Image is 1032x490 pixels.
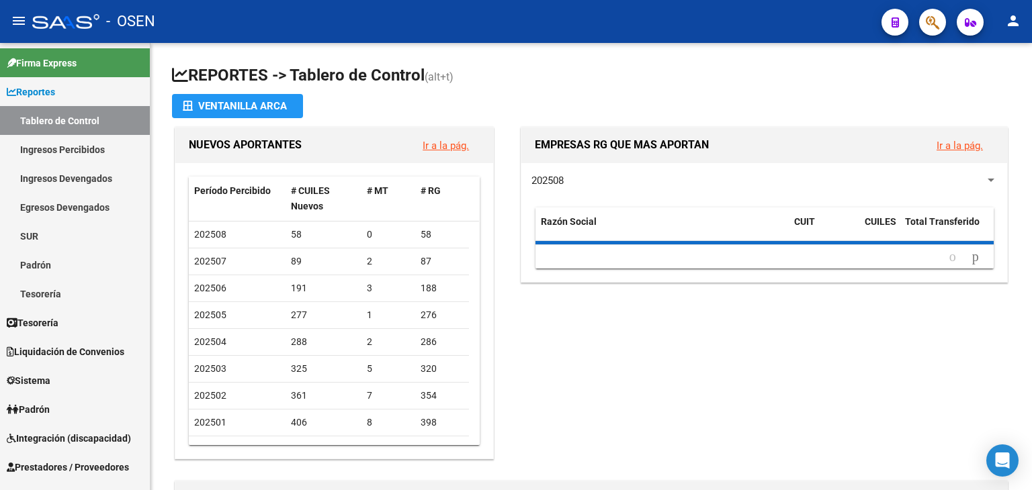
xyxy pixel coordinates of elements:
span: Integración (discapacidad) [7,431,131,446]
span: Tesorería [7,315,58,330]
div: 0 [367,227,410,242]
span: Liquidación de Convenios [7,344,124,359]
div: 498 [291,442,357,457]
div: 276 [421,307,464,323]
div: 89 [291,254,357,269]
div: 5 [367,361,410,377]
div: 325 [291,361,357,377]
span: Prestadores / Proveedores [7,460,129,475]
div: 277 [291,307,357,323]
div: 188 [421,281,464,296]
span: 202412 [194,444,226,454]
div: 288 [291,334,357,350]
datatable-header-cell: Período Percibido [189,177,286,221]
span: 202508 [531,175,564,187]
datatable-header-cell: # MT [361,177,415,221]
button: Ir a la pág. [926,133,994,158]
span: 202507 [194,256,226,266]
span: # CUILES Nuevos [291,185,330,211]
span: Período Percibido [194,185,271,196]
div: 8 [367,415,410,430]
datatable-header-cell: Razón Social [535,207,789,252]
span: Razón Social [541,216,597,227]
div: 87 [421,254,464,269]
span: CUIT [794,216,815,227]
div: 406 [291,415,357,430]
datatable-header-cell: # RG [415,177,469,221]
a: Ir a la pág. [423,140,469,152]
div: 3 [367,281,410,296]
span: # RG [421,185,441,196]
span: 202502 [194,390,226,401]
datatable-header-cell: Total Transferido [900,207,994,252]
a: go to next page [966,250,985,264]
button: Ir a la pág. [412,133,480,158]
span: 202504 [194,336,226,347]
div: 1 [367,307,410,323]
div: 2 [367,254,410,269]
span: Padrón [7,402,50,417]
div: 398 [421,415,464,430]
span: NUEVOS APORTANTES [189,138,302,151]
div: 361 [291,388,357,403]
div: 2 [367,334,410,350]
div: Open Intercom Messenger [986,444,1019,477]
mat-icon: menu [11,13,27,29]
span: EMPRESAS RG QUE MAS APORTAN [535,138,709,151]
span: 202501 [194,417,226,428]
span: 202505 [194,309,226,320]
div: Ventanilla ARCA [183,94,292,118]
span: - OSEN [106,7,155,36]
div: 320 [421,361,464,377]
button: Ventanilla ARCA [172,94,303,118]
div: 7 [367,388,410,403]
span: Total Transferido [905,216,980,227]
h1: REPORTES -> Tablero de Control [172,64,1010,88]
a: Ir a la pág. [937,140,983,152]
div: 56 [367,442,410,457]
datatable-header-cell: CUIT [789,207,859,252]
span: Reportes [7,85,55,99]
div: 286 [421,334,464,350]
a: go to previous page [943,250,962,264]
span: 202503 [194,363,226,374]
div: 354 [421,388,464,403]
datatable-header-cell: # CUILES Nuevos [286,177,362,221]
div: 58 [421,227,464,242]
span: Sistema [7,373,50,388]
mat-icon: person [1005,13,1021,29]
div: 58 [291,227,357,242]
span: Firma Express [7,56,77,70]
div: 442 [421,442,464,457]
span: (alt+t) [425,70,454,83]
span: 202506 [194,283,226,293]
span: # MT [367,185,388,196]
div: 191 [291,281,357,296]
datatable-header-cell: CUILES [859,207,900,252]
span: 202508 [194,229,226,240]
span: CUILES [865,216,896,227]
